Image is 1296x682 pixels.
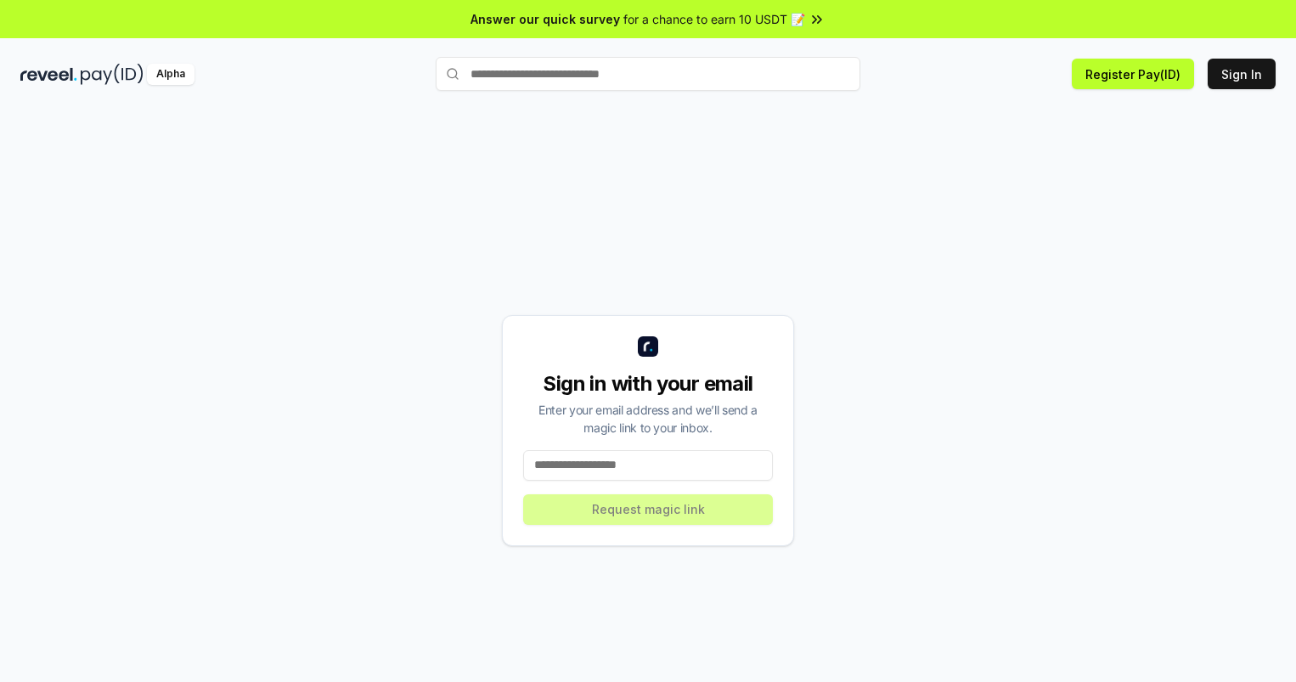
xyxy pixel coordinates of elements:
div: Enter your email address and we’ll send a magic link to your inbox. [523,401,773,437]
button: Sign In [1208,59,1276,89]
img: logo_small [638,336,658,357]
span: for a chance to earn 10 USDT 📝 [623,10,805,28]
img: pay_id [81,64,144,85]
button: Register Pay(ID) [1072,59,1194,89]
img: reveel_dark [20,64,77,85]
div: Alpha [147,64,194,85]
div: Sign in with your email [523,370,773,397]
span: Answer our quick survey [471,10,620,28]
